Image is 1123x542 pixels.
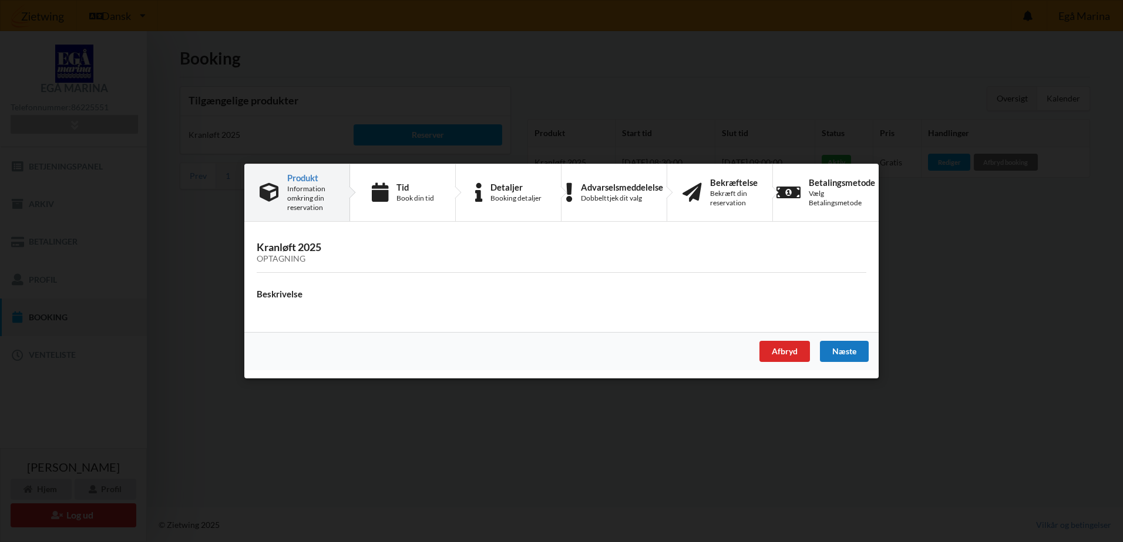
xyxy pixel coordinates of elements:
[581,194,663,203] div: Dobbelttjek dit valg
[257,289,866,300] h4: Beskrivelse
[809,189,875,208] div: Vælg Betalingsmetode
[396,182,434,192] div: Tid
[257,240,866,264] h3: Kranløft 2025
[257,254,866,264] div: Optagning
[820,341,869,362] div: Næste
[490,182,542,192] div: Detaljer
[809,178,875,187] div: Betalingsmetode
[710,178,758,187] div: Bekræftelse
[581,182,663,192] div: Advarselsmeddelelse
[490,194,542,203] div: Booking detaljer
[287,184,334,212] div: Information omkring din reservation
[396,194,434,203] div: Book din tid
[759,341,810,362] div: Afbryd
[710,189,758,208] div: Bekræft din reservation
[287,173,334,182] div: Produkt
